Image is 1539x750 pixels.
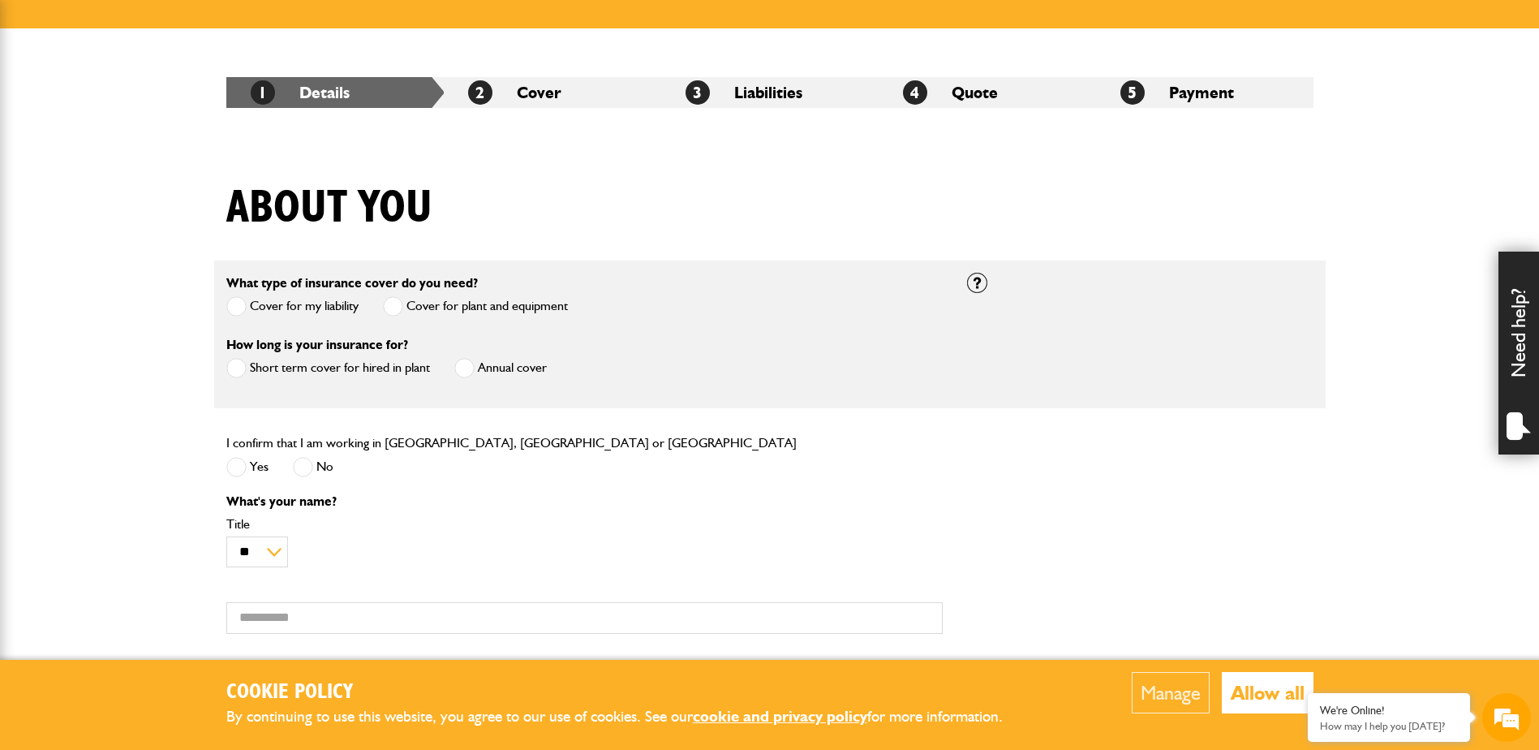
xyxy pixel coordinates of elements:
label: No [293,457,333,477]
div: We're Online! [1320,704,1458,718]
label: What type of insurance cover do you need? [226,277,478,290]
span: 5 [1120,80,1145,105]
div: Need help? [1498,252,1539,455]
li: Quote [879,77,1096,108]
h2: Cookie Policy [226,680,1030,705]
a: cookie and privacy policy [693,707,867,726]
p: How may I help you today? [1320,720,1458,732]
label: Title [226,518,943,531]
p: By continuing to use this website, you agree to our use of cookies. See our for more information. [226,705,1030,730]
h1: About you [226,181,432,235]
label: Cover for my liability [226,296,359,317]
label: Yes [226,457,269,477]
span: 1 [251,80,275,105]
li: Liabilities [661,77,879,108]
span: 3 [686,80,710,105]
label: Annual cover [454,358,547,378]
label: Short term cover for hired in plant [226,358,430,378]
span: 4 [903,80,927,105]
label: I confirm that I am working in [GEOGRAPHIC_DATA], [GEOGRAPHIC_DATA] or [GEOGRAPHIC_DATA] [226,437,797,450]
label: Cover for plant and equipment [383,296,568,317]
button: Allow all [1222,672,1313,713]
li: Payment [1096,77,1313,108]
li: Cover [444,77,661,108]
span: 2 [468,80,492,105]
p: What's your name? [226,495,943,508]
li: Details [226,77,444,108]
label: How long is your insurance for? [226,338,408,351]
button: Manage [1132,672,1210,713]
